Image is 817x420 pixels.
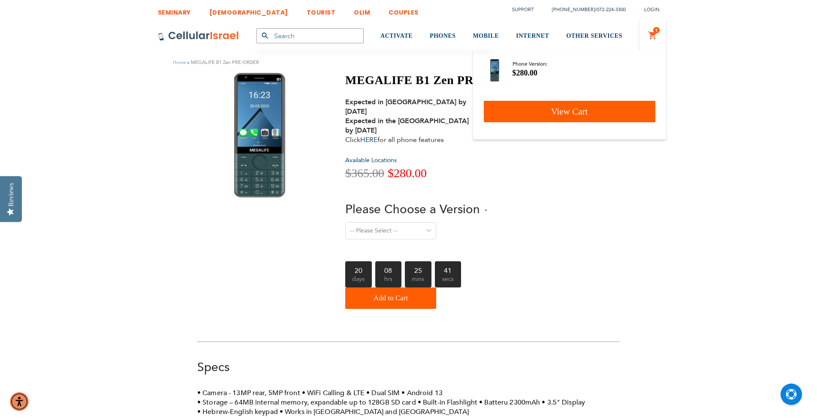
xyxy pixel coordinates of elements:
li: Camera - 13MP rear, 5MP front [197,388,300,398]
a: [PHONE_NUMBER] [552,6,595,13]
a: Home [173,59,186,66]
a: Support [512,6,534,13]
span: Add to Cart [374,290,408,307]
a: PHONES [430,20,456,52]
img: Cellular Israel Logo [158,31,239,41]
a: MEGALIFE B1 Zen PRE-ORDER [484,59,506,82]
span: MOBILE [473,33,499,39]
span: Login [644,6,660,13]
dt: Phone Version [513,59,547,69]
li: WiFi Calling & LTE [302,388,365,398]
a: 072-224-3300 [597,6,626,13]
li: MEGALIFE B1 Zen PRE-ORDER [186,58,259,66]
li: Batteru 2300mAh [479,398,540,407]
span: 1 [655,27,658,34]
b: 25 [405,261,431,274]
a: View Cart [484,101,655,122]
a: INTERNET [516,20,549,52]
li: Dual SIM [366,388,400,398]
span: $280.00 [388,166,427,180]
a: Available Locations [345,156,397,164]
h1: MEGALIFE B1 Zen PRE-ORDER [345,73,531,88]
a: [DEMOGRAPHIC_DATA] [209,2,288,18]
input: Search [256,28,364,43]
a: SEMINARY [158,2,191,18]
a: TOURIST [307,2,336,18]
a: COUPLES [389,2,419,18]
a: OLIM [354,2,370,18]
li: Android 13 [401,388,442,398]
span: $365.00 [345,166,384,180]
strong: Expected in [GEOGRAPHIC_DATA] by [DATE] Expected in the [GEOGRAPHIC_DATA] by [DATE] [345,97,469,135]
div: Click for all phone features [345,97,478,145]
span: Please Choose a Version [345,201,480,218]
img: MEGALIFE B1 Zen PRE-ORDER [234,73,285,197]
button: Add to Cart [345,287,436,309]
a: OTHER SERVICES [566,20,622,52]
a: 1 [648,30,657,41]
li: 3.5" Display [542,398,585,407]
span: PHONES [430,33,456,39]
b: 41 [435,261,461,274]
span: ACTIVATE [380,33,413,39]
span: days [345,274,372,287]
a: ACTIVATE [380,20,413,52]
div: Accessibility Menu [10,392,29,411]
li: Built-in Flashlight [418,398,478,407]
span: INTERNET [516,33,549,39]
div: Reviews [7,183,15,206]
li: Hebrew-English keypad [197,407,278,417]
span: secs [435,274,461,287]
b: 08 [375,261,402,274]
span: OTHER SERVICES [566,33,622,39]
img: MEGALIFE B1 Zen PRE-ORDER [490,59,499,82]
a: HERE [360,135,377,145]
b: 20 [345,261,372,274]
span: hrs [375,274,402,287]
li: Works in [GEOGRAPHIC_DATA] and [GEOGRAPHIC_DATA] [280,407,469,417]
li: Storage – 64MB internal memory, expandable up to 128GB SD card [197,398,416,407]
li: / [543,3,626,16]
a: Specs [197,359,229,375]
span: $280.00 [513,69,538,77]
span: mins [405,274,431,287]
span: View Cart [551,106,588,117]
a: MOBILE [473,20,499,52]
